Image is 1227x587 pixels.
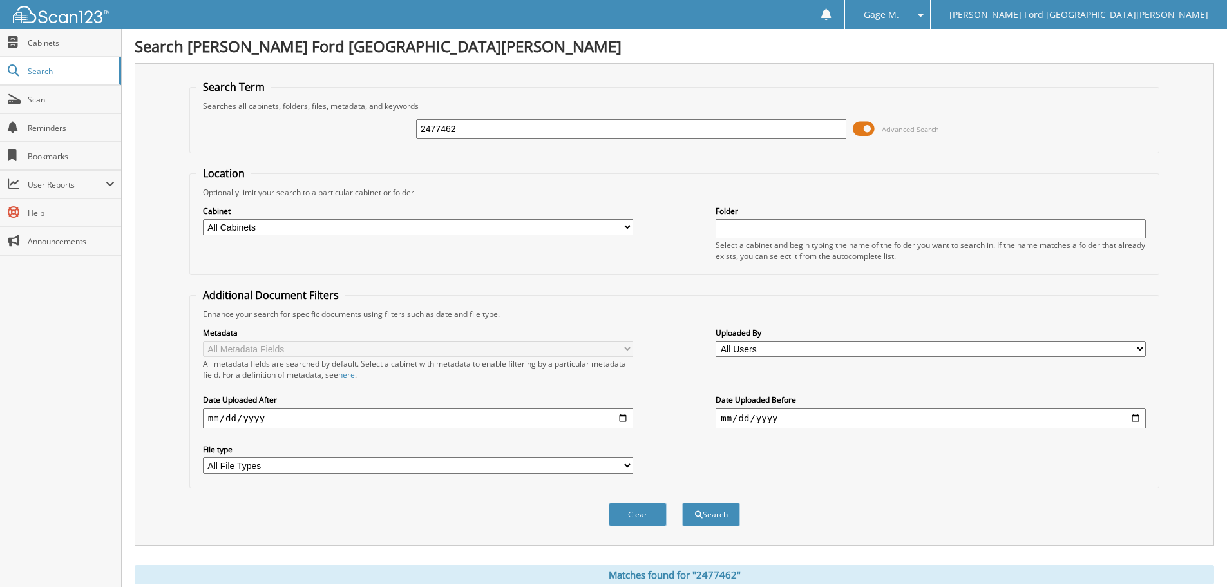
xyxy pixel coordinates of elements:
[28,207,115,218] span: Help
[28,122,115,133] span: Reminders
[609,503,667,526] button: Clear
[28,94,115,105] span: Scan
[13,6,109,23] img: scan123-logo-white.svg
[196,309,1152,320] div: Enhance your search for specific documents using filters such as date and file type.
[135,565,1214,584] div: Matches found for "2477462"
[716,394,1146,405] label: Date Uploaded Before
[949,11,1208,19] span: [PERSON_NAME] Ford [GEOGRAPHIC_DATA][PERSON_NAME]
[682,503,740,526] button: Search
[716,240,1146,262] div: Select a cabinet and begin typing the name of the folder you want to search in. If the name match...
[196,288,345,302] legend: Additional Document Filters
[882,124,939,134] span: Advanced Search
[28,66,113,77] span: Search
[196,187,1152,198] div: Optionally limit your search to a particular cabinet or folder
[196,101,1152,111] div: Searches all cabinets, folders, files, metadata, and keywords
[203,444,633,455] label: File type
[28,236,115,247] span: Announcements
[196,166,251,180] legend: Location
[203,358,633,380] div: All metadata fields are searched by default. Select a cabinet with metadata to enable filtering b...
[196,80,271,94] legend: Search Term
[338,369,355,380] a: here
[28,151,115,162] span: Bookmarks
[135,35,1214,57] h1: Search [PERSON_NAME] Ford [GEOGRAPHIC_DATA][PERSON_NAME]
[864,11,899,19] span: Gage M.
[716,408,1146,428] input: end
[203,408,633,428] input: start
[716,206,1146,217] label: Folder
[28,37,115,48] span: Cabinets
[203,394,633,405] label: Date Uploaded After
[203,327,633,338] label: Metadata
[716,327,1146,338] label: Uploaded By
[28,179,106,190] span: User Reports
[203,206,633,217] label: Cabinet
